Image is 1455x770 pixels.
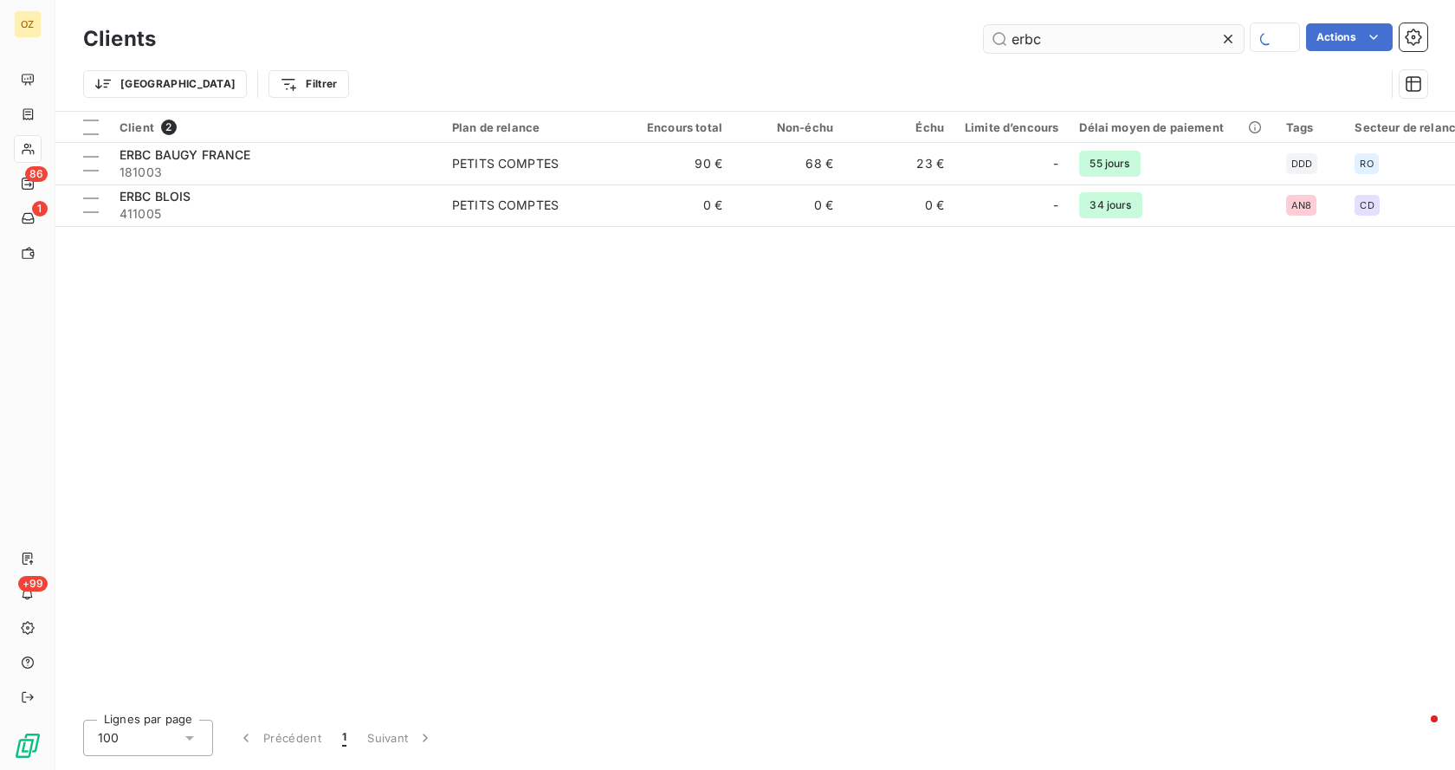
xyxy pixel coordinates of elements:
[342,729,346,747] span: 1
[1079,120,1264,134] div: Délai moyen de paiement
[1360,200,1374,210] span: CD
[452,155,559,172] div: PETITS COMPTES
[622,143,733,184] td: 90 €
[120,189,191,204] span: ERBC BLOIS
[14,10,42,38] div: OZ
[1053,197,1058,214] span: -
[161,120,177,135] span: 2
[1053,155,1058,172] span: -
[1291,159,1312,169] span: DDD
[83,23,156,55] h3: Clients
[120,164,431,181] span: 181003
[984,25,1244,53] input: Rechercher
[14,732,42,760] img: Logo LeanPay
[268,70,348,98] button: Filtrer
[120,120,154,134] span: Client
[1291,200,1311,210] span: AN8
[14,204,41,232] a: 1
[25,166,48,182] span: 86
[14,170,41,197] a: 86
[452,120,611,134] div: Plan de relance
[733,143,844,184] td: 68 €
[452,197,559,214] div: PETITS COMPTES
[32,201,48,217] span: 1
[120,147,251,162] span: ERBC BAUGY FRANCE
[120,205,431,223] span: 411005
[357,720,444,756] button: Suivant
[844,184,954,226] td: 0 €
[18,576,48,592] span: +99
[1396,711,1438,753] iframe: Intercom live chat
[1079,151,1140,177] span: 55 jours
[844,143,954,184] td: 23 €
[632,120,722,134] div: Encours total
[98,729,119,747] span: 100
[965,120,1058,134] div: Limite d’encours
[1360,159,1373,169] span: RO
[1306,23,1393,51] button: Actions
[733,184,844,226] td: 0 €
[622,184,733,226] td: 0 €
[332,720,357,756] button: 1
[743,120,833,134] div: Non-échu
[83,70,247,98] button: [GEOGRAPHIC_DATA]
[854,120,944,134] div: Échu
[227,720,332,756] button: Précédent
[1286,120,1335,134] div: Tags
[1079,192,1141,218] span: 34 jours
